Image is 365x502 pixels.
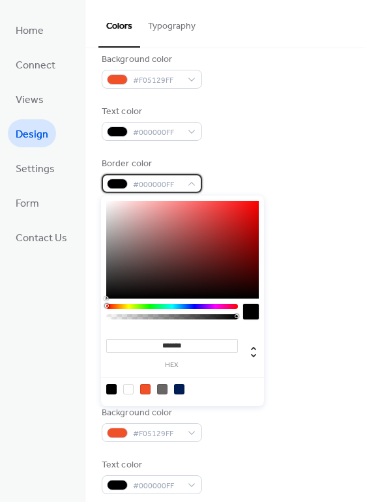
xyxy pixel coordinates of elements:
[102,105,199,119] div: Text color
[102,157,199,171] div: Border color
[133,427,181,441] span: #F05129FF
[174,384,184,394] div: rgb(0, 29, 85)
[16,194,39,214] span: Form
[133,479,181,493] span: #000000FF
[106,362,238,369] label: hex
[133,126,181,140] span: #000000FF
[140,384,151,394] div: rgb(240, 81, 41)
[157,384,168,394] div: rgb(105, 103, 102)
[8,16,51,44] a: Home
[8,188,47,216] a: Form
[16,125,48,145] span: Design
[16,21,44,41] span: Home
[133,74,181,87] span: #F05129FF
[102,53,199,66] div: Background color
[16,90,44,110] span: Views
[106,384,117,394] div: rgb(0, 0, 0)
[133,178,181,192] span: #000000FF
[8,50,63,78] a: Connect
[123,384,134,394] div: rgb(255, 255, 255)
[8,85,51,113] a: Views
[8,223,75,251] a: Contact Us
[102,458,199,472] div: Text color
[102,406,199,420] div: Background color
[16,55,55,76] span: Connect
[16,228,67,248] span: Contact Us
[16,159,55,179] span: Settings
[8,119,56,147] a: Design
[8,154,63,182] a: Settings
